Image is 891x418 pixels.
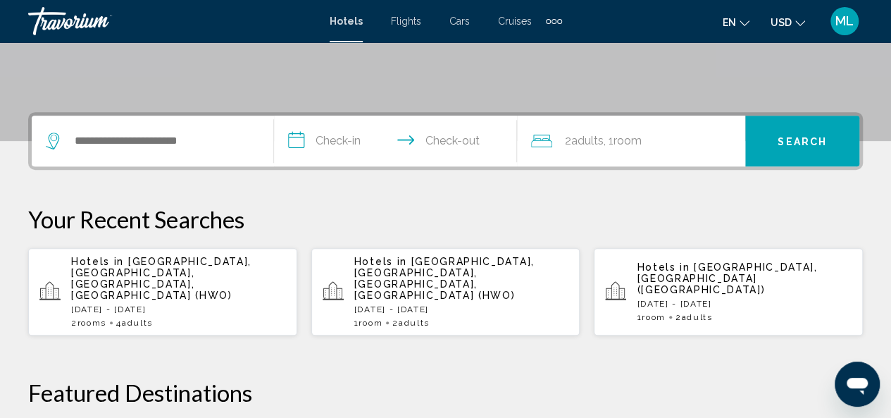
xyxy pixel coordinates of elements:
button: Travelers: 2 adults, 0 children [517,116,745,166]
span: Hotels in [637,262,690,273]
span: 2 [392,318,430,328]
span: en [723,17,736,28]
a: Cars [449,16,470,27]
button: Extra navigation items [546,10,562,32]
span: Adults [399,318,430,328]
span: ML [835,14,854,28]
span: 1 [354,318,382,328]
button: User Menu [826,6,863,36]
button: Search [745,116,859,166]
span: , 1 [604,131,642,151]
button: Hotels in [GEOGRAPHIC_DATA], [GEOGRAPHIC_DATA], [GEOGRAPHIC_DATA], [GEOGRAPHIC_DATA] (HWO)[DATE] ... [311,247,580,336]
span: Search [778,136,827,147]
p: [DATE] - [DATE] [637,299,852,309]
h2: Featured Destinations [28,379,863,407]
span: 2 [565,131,604,151]
p: [DATE] - [DATE] [354,305,569,314]
span: Hotels in [71,256,124,267]
span: USD [771,17,792,28]
p: [DATE] - [DATE] [71,305,286,314]
span: Hotels in [354,256,407,267]
span: Adults [571,134,604,147]
span: Adults [681,312,712,322]
p: Your Recent Searches [28,205,863,233]
span: [GEOGRAPHIC_DATA], [GEOGRAPHIC_DATA], [GEOGRAPHIC_DATA], [GEOGRAPHIC_DATA] (HWO) [354,256,535,301]
a: Cruises [498,16,532,27]
span: Room [359,318,382,328]
span: [GEOGRAPHIC_DATA], [GEOGRAPHIC_DATA], [GEOGRAPHIC_DATA], [GEOGRAPHIC_DATA] (HWO) [71,256,251,301]
span: rooms [77,318,106,328]
iframe: Button to launch messaging window [835,362,880,407]
button: Hotels in [GEOGRAPHIC_DATA], [GEOGRAPHIC_DATA] ([GEOGRAPHIC_DATA])[DATE] - [DATE]1Room2Adults [594,247,863,336]
span: Adults [122,318,153,328]
div: Search widget [32,116,859,166]
button: Check in and out dates [274,116,516,166]
button: Change language [723,12,749,32]
a: Flights [391,16,421,27]
span: 1 [637,312,665,322]
span: 2 [71,318,106,328]
span: Room [642,312,666,322]
span: [GEOGRAPHIC_DATA], [GEOGRAPHIC_DATA] ([GEOGRAPHIC_DATA]) [637,262,817,295]
button: Hotels in [GEOGRAPHIC_DATA], [GEOGRAPHIC_DATA], [GEOGRAPHIC_DATA], [GEOGRAPHIC_DATA] (HWO)[DATE] ... [28,247,297,336]
a: Hotels [330,16,363,27]
a: Travorium [28,7,316,35]
span: Room [613,134,642,147]
button: Change currency [771,12,805,32]
span: 4 [116,318,153,328]
span: 2 [675,312,713,322]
